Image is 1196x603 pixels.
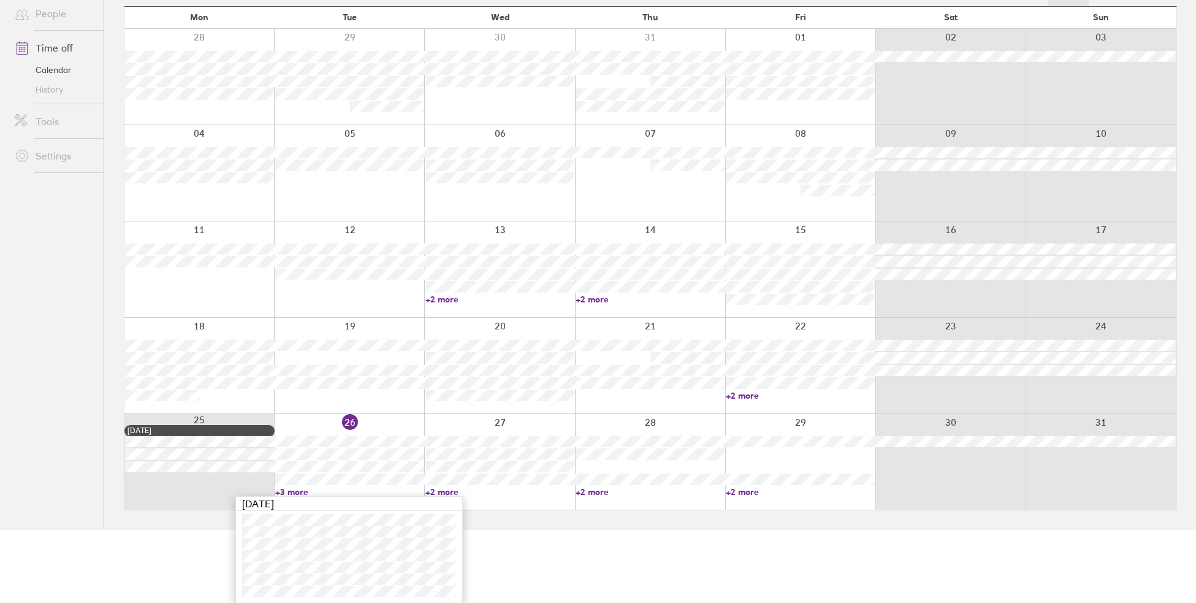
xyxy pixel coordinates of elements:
span: Sun [1093,12,1109,22]
a: People [5,1,104,26]
a: History [5,80,104,99]
a: +2 more [726,486,875,497]
span: Thu [642,12,658,22]
a: Time off [5,36,104,60]
div: [DATE] [128,426,272,435]
a: +2 more [726,390,875,401]
a: +2 more [576,486,725,497]
a: Tools [5,109,104,134]
div: [DATE] [236,497,462,511]
a: Settings [5,144,104,168]
span: Fri [795,12,806,22]
span: Wed [491,12,509,22]
a: +3 more [275,486,424,497]
a: +2 more [576,294,725,305]
span: Mon [190,12,208,22]
a: +2 more [425,294,574,305]
span: Tue [343,12,357,22]
span: Sat [944,12,958,22]
a: +2 more [425,486,574,497]
a: Calendar [5,60,104,80]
